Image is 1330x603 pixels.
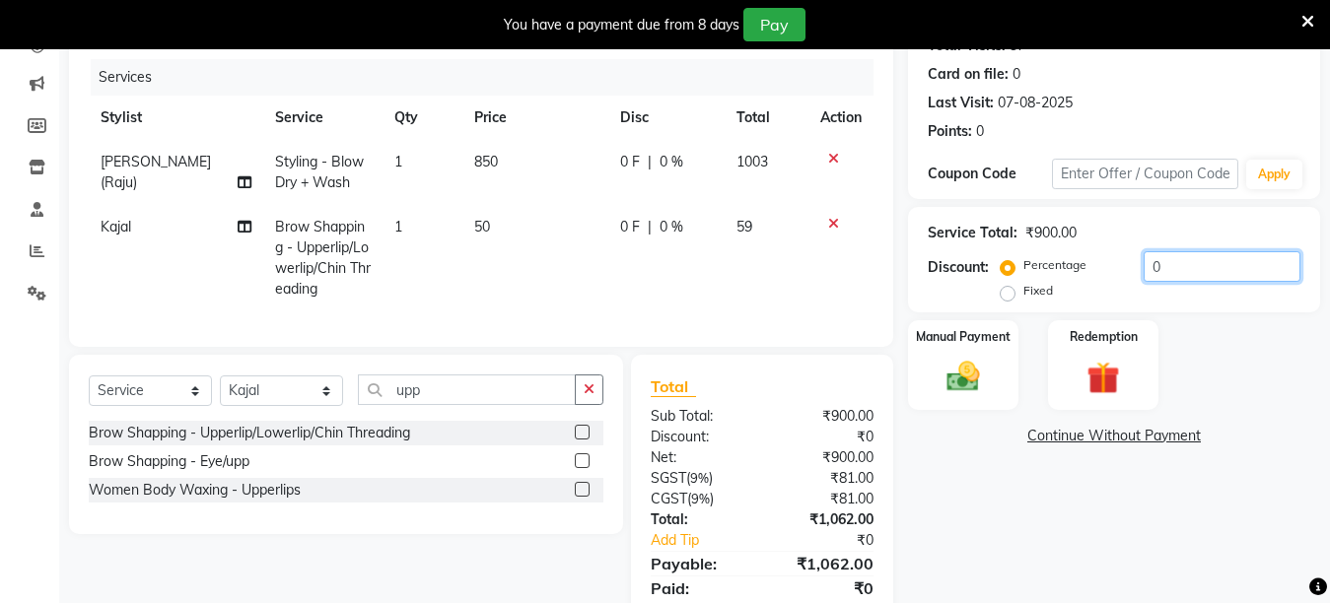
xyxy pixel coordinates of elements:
th: Price [462,96,608,140]
div: Total: [636,509,762,530]
label: Redemption [1070,328,1138,346]
img: _gift.svg [1077,358,1130,398]
div: You have a payment due from 8 days [504,15,739,35]
span: [PERSON_NAME] (Raju) [101,153,211,191]
span: 1 [394,153,402,170]
div: 0 [1013,64,1020,85]
div: Services [91,59,888,96]
span: 0 F [620,152,640,172]
div: ( ) [636,489,762,509]
span: 9% [690,470,709,486]
div: Women Body Waxing - Upperlips [89,480,301,501]
div: Points: [928,121,972,142]
span: 1 [394,218,402,235]
th: Stylist [89,96,263,140]
div: ₹1,062.00 [762,509,888,530]
div: Last Visit: [928,93,994,113]
span: | [648,217,652,237]
span: Brow Shapping - Upperlip/Lowerlip/Chin Threading [275,218,371,298]
span: | [648,152,652,172]
a: Continue Without Payment [912,426,1316,446]
span: Total [651,376,696,397]
div: Discount: [928,257,989,278]
div: Service Total: [928,223,1017,243]
div: Sub Total: [636,406,762,427]
div: ₹0 [783,530,888,551]
div: Brow Shapping - Upperlip/Lowerlip/Chin Threading [89,423,410,443]
span: 1003 [736,153,768,170]
th: Disc [608,96,725,140]
img: _cash.svg [937,358,990,395]
div: Paid: [636,576,762,600]
div: Payable: [636,552,762,575]
button: Apply [1246,160,1302,189]
div: ₹900.00 [762,447,888,468]
div: ₹81.00 [762,489,888,509]
span: Kajal [101,218,131,235]
th: Action [808,96,874,140]
span: 0 % [660,217,683,237]
label: Percentage [1023,256,1086,274]
div: ( ) [636,468,762,489]
div: ₹900.00 [762,406,888,427]
div: Discount: [636,427,762,447]
input: Enter Offer / Coupon Code [1052,159,1238,189]
div: ₹1,062.00 [762,552,888,575]
span: 0 % [660,152,683,172]
span: 0 F [620,217,640,237]
div: ₹81.00 [762,468,888,489]
span: 850 [474,153,498,170]
span: Styling - Blow Dry + Wash [275,153,364,191]
button: Pay [743,8,805,41]
th: Total [725,96,808,140]
a: Add Tip [636,530,783,551]
span: 59 [736,218,752,235]
span: 9% [691,491,710,506]
th: Qty [383,96,462,140]
div: 0 [976,121,984,142]
label: Manual Payment [916,328,1011,346]
div: ₹0 [762,576,888,600]
span: CGST [651,490,687,507]
div: Net: [636,447,762,468]
div: Brow Shapping - Eye/upp [89,451,249,472]
div: Coupon Code [928,164,1052,184]
div: ₹0 [762,427,888,447]
input: Search or Scan [358,374,576,405]
th: Service [263,96,384,140]
span: SGST [651,469,686,487]
div: 07-08-2025 [998,93,1073,113]
div: ₹900.00 [1025,223,1077,243]
div: Card on file: [928,64,1009,85]
label: Fixed [1023,282,1053,300]
span: 50 [474,218,490,235]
